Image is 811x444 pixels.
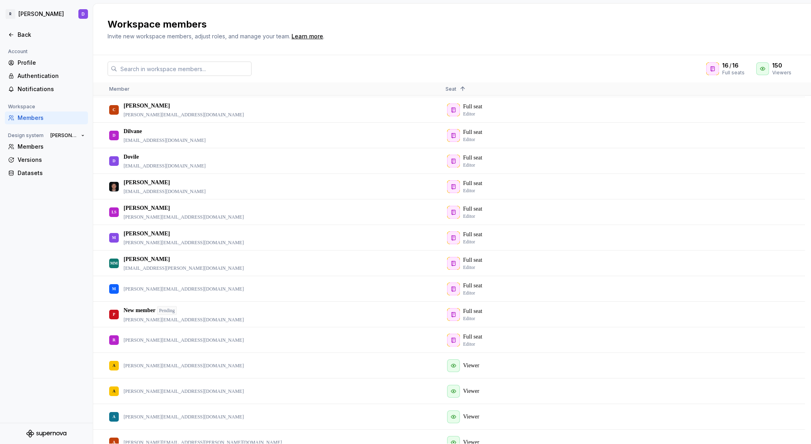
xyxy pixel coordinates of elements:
div: A [112,358,115,373]
input: Search in workspace members... [117,62,252,76]
div: [PERSON_NAME] [18,10,64,18]
a: Profile [5,56,88,69]
div: Authentication [18,72,85,80]
div: M [112,281,116,297]
p: [PERSON_NAME] [124,255,170,263]
div: / [722,62,747,70]
div: Account [5,47,31,56]
p: [PERSON_NAME][EMAIL_ADDRESS][DOMAIN_NAME] [124,362,244,369]
svg: Supernova Logo [26,430,66,438]
p: [PERSON_NAME][EMAIL_ADDRESS][DOMAIN_NAME] [124,317,244,323]
span: 16 [722,62,729,70]
span: . [290,34,324,40]
p: [EMAIL_ADDRESS][DOMAIN_NAME] [124,163,206,169]
a: Notifications [5,83,88,96]
span: Member [109,86,130,92]
div: D [82,11,85,17]
div: P [113,307,115,322]
img: Joost Reus [109,182,119,191]
p: [PERSON_NAME] [124,102,170,110]
p: [PERSON_NAME][EMAIL_ADDRESS][DOMAIN_NAME] [124,286,244,292]
p: [PERSON_NAME][EMAIL_ADDRESS][DOMAIN_NAME] [124,111,244,118]
div: D [112,153,115,169]
p: [PERSON_NAME] [124,204,170,212]
div: Full seats [722,70,747,76]
p: [PERSON_NAME][EMAIL_ADDRESS][DOMAIN_NAME] [124,337,244,343]
p: [PERSON_NAME][EMAIL_ADDRESS][DOMAIN_NAME] [124,414,244,420]
a: Authentication [5,70,88,82]
span: Seat [445,86,456,92]
button: R[PERSON_NAME]D [2,5,91,23]
div: Pending [157,306,177,315]
div: Versions [18,156,85,164]
span: 16 [732,62,739,70]
p: [EMAIL_ADDRESS][PERSON_NAME][DOMAIN_NAME] [124,265,244,271]
div: Datasets [18,169,85,177]
a: Learn more [292,32,323,40]
div: Design system [5,131,47,140]
div: A [112,383,115,399]
span: 150 [772,62,782,70]
p: [EMAIL_ADDRESS][DOMAIN_NAME] [124,137,206,143]
a: Versions [5,153,88,166]
p: [PERSON_NAME][EMAIL_ADDRESS][DOMAIN_NAME] [124,388,244,394]
div: Notifications [18,85,85,93]
a: Back [5,28,88,41]
h2: Workspace members [108,18,787,31]
p: [PERSON_NAME][EMAIL_ADDRESS][DOMAIN_NAME] [124,214,244,220]
p: [PERSON_NAME] [124,230,170,238]
div: A [112,409,115,424]
div: Profile [18,59,85,67]
div: Back [18,31,85,39]
div: LS [112,204,116,220]
span: Invite new workspace members, adjust roles, and manage your team. [108,33,290,40]
p: Dovile [124,153,139,161]
p: New member [124,307,156,315]
div: D [112,127,115,143]
p: [EMAIL_ADDRESS][DOMAIN_NAME] [124,188,206,195]
div: Members [18,114,85,122]
p: Dilvane [124,127,142,135]
div: R [6,9,15,19]
span: [PERSON_NAME] [50,132,78,139]
div: C [112,102,115,117]
div: MM [110,255,118,271]
a: Datasets [5,167,88,179]
p: [PERSON_NAME] [124,179,170,187]
a: Members [5,111,88,124]
div: Workspace [5,102,38,111]
p: [PERSON_NAME][EMAIL_ADDRESS][DOMAIN_NAME] [124,239,244,246]
div: M [112,230,116,245]
div: R [112,332,115,348]
div: Members [18,143,85,151]
a: Members [5,140,88,153]
div: Viewers [772,70,791,76]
